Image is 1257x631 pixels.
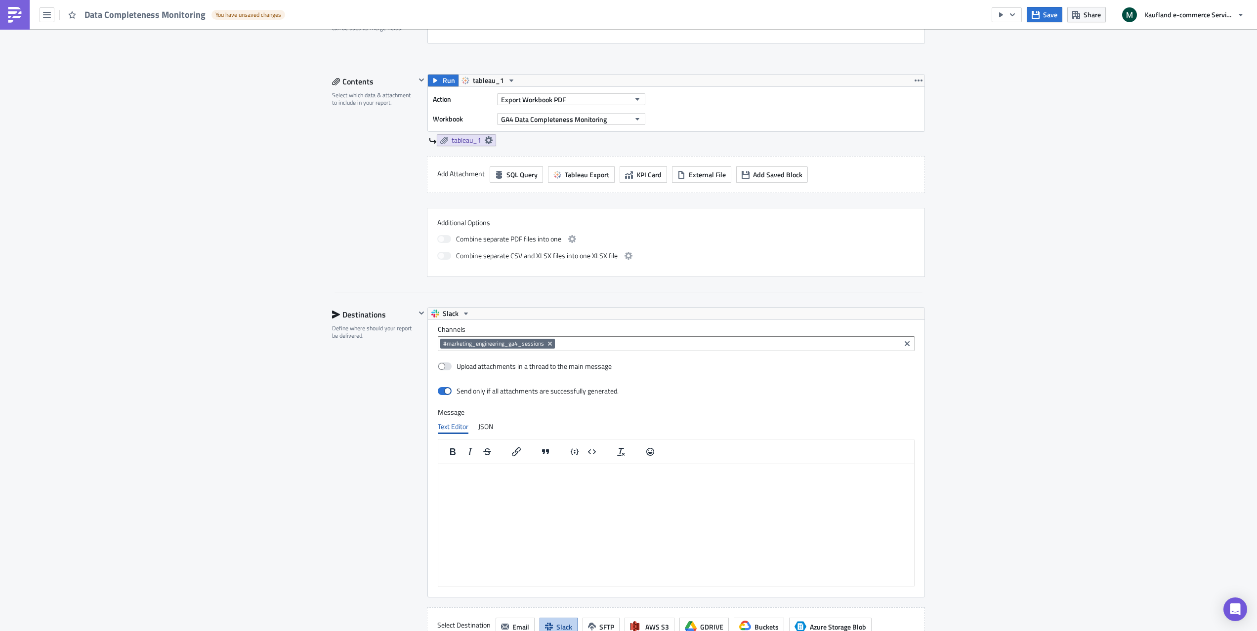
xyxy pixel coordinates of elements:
a: tableau_1 [437,134,496,146]
div: Open Intercom Messenger [1223,597,1247,621]
button: Slack [428,308,473,319]
button: Emojis [642,445,659,459]
span: Save [1043,9,1057,20]
div: Define where should your report be delivered. [332,324,416,340]
button: Clear selected items [901,338,913,350]
button: tableau_1 [458,75,519,86]
span: tableau_1 [473,75,504,86]
span: tableau_1 [452,136,481,145]
button: Add Saved Block [736,166,808,183]
button: Clear formatting [613,445,629,459]
button: Insert code line [566,445,583,459]
div: Define a list of parameters to iterate over. One report will be generated for each entry. Attribu... [332,1,421,32]
label: Workbook [433,112,492,126]
span: External File [689,169,726,180]
button: Export Workbook PDF [497,93,645,105]
label: Add Attachment [437,166,485,181]
div: Select which data & attachment to include in your report. [332,91,416,107]
button: Hide content [416,74,427,86]
label: Action [433,92,492,107]
div: Contents [332,74,416,89]
button: Blockquote [537,445,554,459]
span: Combine separate CSV and XLSX files into one XLSX file [456,250,618,262]
span: Combine separate PDF files into one [456,233,561,245]
button: Hide content [416,307,427,319]
iframe: Rich Text Area [438,464,914,587]
button: Run [428,75,459,86]
span: #marketing_engineering_ga4_sessions [443,340,544,348]
label: Channels [438,325,915,334]
img: Avatar [1121,6,1138,23]
label: Upload attachments in a thread to the main message [438,362,612,371]
span: Tableau Export [565,169,609,180]
button: Insert/edit link [508,445,525,459]
div: JSON [478,419,493,434]
button: Save [1027,7,1062,22]
span: Share [1084,9,1101,20]
span: Kaufland e-commerce Services GmbH & Co. KG [1144,9,1233,20]
button: Bold [444,445,461,459]
span: GA4 Data Completeness Monitoring [501,114,607,124]
span: You have unsaved changes [215,11,281,19]
div: Send only if all attachments are successfully generated. [457,387,619,395]
button: KPI Card [620,166,667,183]
span: SQL Query [506,169,538,180]
label: Additional Options [437,218,915,227]
div: Destinations [332,307,416,322]
button: Share [1067,7,1106,22]
span: KPI Card [636,169,662,180]
span: Slack [443,308,459,319]
span: Run [443,75,455,86]
span: Data Completeness Monitoring [84,8,207,21]
span: Add Saved Block [753,169,802,180]
span: Export Workbook PDF [501,94,566,105]
button: Tableau Export [548,166,615,183]
button: Insert code block [584,445,600,459]
div: Text Editor [438,419,468,434]
button: Strikethrough [479,445,496,459]
button: SQL Query [490,166,543,183]
button: GA4 Data Completeness Monitoring [497,113,645,125]
img: PushMetrics [7,7,23,23]
button: Kaufland e-commerce Services GmbH & Co. KG [1116,4,1250,26]
button: Remove Tag [546,339,555,349]
label: Message [438,408,915,417]
button: Italic [461,445,478,459]
button: External File [672,166,731,183]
